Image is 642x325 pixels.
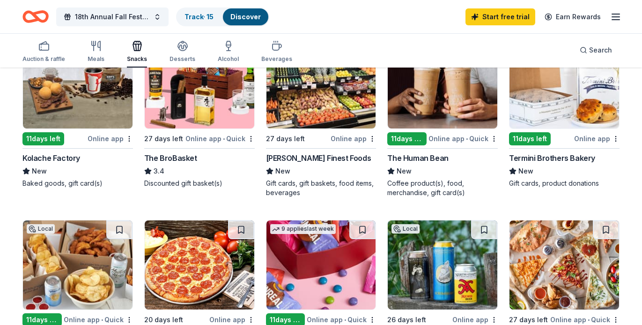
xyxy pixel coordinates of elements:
[589,45,612,56] span: Search
[127,37,147,68] button: Snacks
[391,224,420,234] div: Local
[56,8,169,26] button: 18th Annual Fall Festival
[170,37,195,68] button: Desserts
[88,133,133,144] div: Online app
[261,55,292,63] div: Beverages
[170,55,195,63] div: Desserts
[176,8,269,26] button: Track· 15Discover
[466,135,468,143] span: •
[266,39,376,128] img: Image for Jensen’s Finest Foods
[101,316,103,324] span: •
[387,39,498,197] a: Image for The Human Bean5 applieslast week11days leftOnline app•QuickThe Human BeanNewCoffee prod...
[22,55,65,63] div: Auction & raffle
[397,166,412,177] span: New
[22,179,133,188] div: Baked goods, gift card(s)
[387,132,427,145] div: 11 days left
[22,132,64,145] div: 11 days left
[275,166,290,177] span: New
[509,220,619,310] img: Image for Flippin' Pizza
[331,133,376,144] div: Online app
[22,152,80,164] div: Kolache Factory
[509,132,551,145] div: 11 days left
[127,55,147,63] div: Snacks
[261,37,292,68] button: Beverages
[145,39,254,128] img: Image for The BroBasket
[218,37,239,68] button: Alcohol
[588,316,590,324] span: •
[144,152,197,164] div: The BroBasket
[266,152,371,164] div: [PERSON_NAME] Finest Foods
[388,220,497,310] img: Image for North Coast Brewing Co.
[266,220,376,310] img: Image for UnReal Candy
[32,166,47,177] span: New
[27,224,55,234] div: Local
[572,41,620,60] button: Search
[75,11,150,23] span: 18th Annual Fall Festival
[22,6,49,28] a: Home
[88,37,104,68] button: Meals
[185,133,255,144] div: Online app Quick
[387,152,448,164] div: The Human Bean
[509,179,620,188] div: Gift cards, product donations
[387,179,498,197] div: Coffee product(s), food, merchandise, gift card(s)
[22,39,133,188] a: Image for Kolache Factory11days leftOnline appKolache FactoryNewBaked goods, gift card(s)
[223,135,225,143] span: •
[22,37,65,68] button: Auction & raffle
[23,220,133,310] img: Image for Burger Lounge
[428,133,498,144] div: Online app Quick
[23,39,133,128] img: Image for Kolache Factory
[574,133,620,144] div: Online app
[270,224,336,234] div: 9 applies last week
[539,8,606,25] a: Earn Rewards
[144,179,255,188] div: Discounted gift basket(s)
[184,13,214,21] a: Track· 15
[230,13,261,21] a: Discover
[509,39,619,128] img: Image for Termini Brothers Bakery
[88,55,104,63] div: Meals
[509,152,595,164] div: Termini Brothers Bakery
[344,316,346,324] span: •
[509,39,620,188] a: Image for Termini Brothers Bakery5 applieslast week11days leftOnline appTermini Brothers BakeryNe...
[266,39,376,197] a: Image for Jensen’s Finest FoodsLocal27 days leftOnline app[PERSON_NAME] Finest FoodsNewGift cards...
[144,39,255,188] a: Image for The BroBasket14 applieslast week27 days leftOnline app•QuickThe BroBasket3.4Discounted ...
[218,55,239,63] div: Alcohol
[465,8,535,25] a: Start free trial
[266,179,376,197] div: Gift cards, gift baskets, food items, beverages
[518,166,533,177] span: New
[154,166,164,177] span: 3.4
[266,133,305,144] div: 27 days left
[144,133,183,144] div: 27 days left
[145,220,254,310] img: Image for Extreme Pizza
[388,39,497,128] img: Image for The Human Bean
